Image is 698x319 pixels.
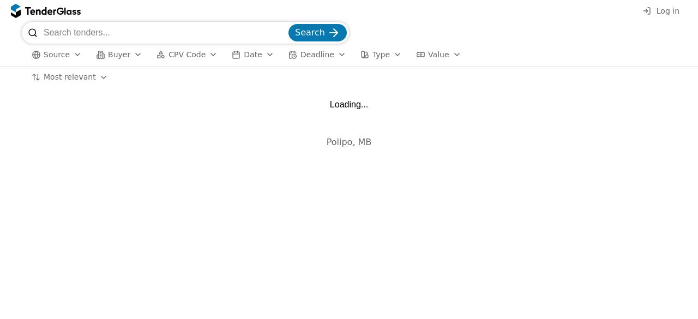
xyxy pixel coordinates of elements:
button: Source [27,48,86,62]
span: Deadline [300,50,334,59]
button: Log in [639,4,683,18]
span: Buyer [108,50,130,59]
span: Date [244,50,262,59]
span: Type [372,50,390,59]
button: Type [356,48,406,62]
button: CPV Code [152,48,222,62]
span: Source [44,50,70,59]
button: Date [227,48,278,62]
span: Polipo, MB [327,137,372,147]
button: Value [412,48,465,62]
span: CPV Code [169,50,206,59]
div: Loading... [330,99,368,110]
span: Search [295,27,325,38]
button: Search [288,24,347,41]
input: Search tenders... [44,22,286,44]
button: Buyer [92,48,147,62]
button: Deadline [284,48,351,62]
span: Log in [657,7,679,15]
span: Value [428,50,449,59]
